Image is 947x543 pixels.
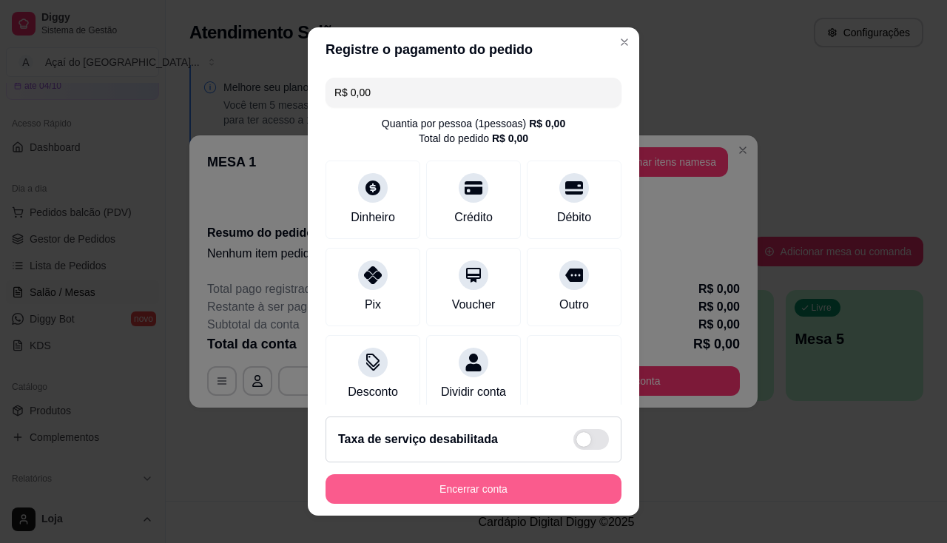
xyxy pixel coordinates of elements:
button: Close [613,30,636,54]
div: Quantia por pessoa ( 1 pessoas) [382,116,565,131]
div: Pix [365,296,381,314]
h2: Taxa de serviço desabilitada [338,431,498,448]
div: Débito [557,209,591,226]
div: Crédito [454,209,493,226]
div: R$ 0,00 [492,131,528,146]
div: R$ 0,00 [529,116,565,131]
div: Desconto [348,383,398,401]
div: Dinheiro [351,209,395,226]
input: Ex.: hambúrguer de cordeiro [334,78,613,107]
div: Dividir conta [441,383,506,401]
div: Total do pedido [419,131,528,146]
header: Registre o pagamento do pedido [308,27,639,72]
button: Encerrar conta [326,474,621,504]
div: Outro [559,296,589,314]
div: Voucher [452,296,496,314]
